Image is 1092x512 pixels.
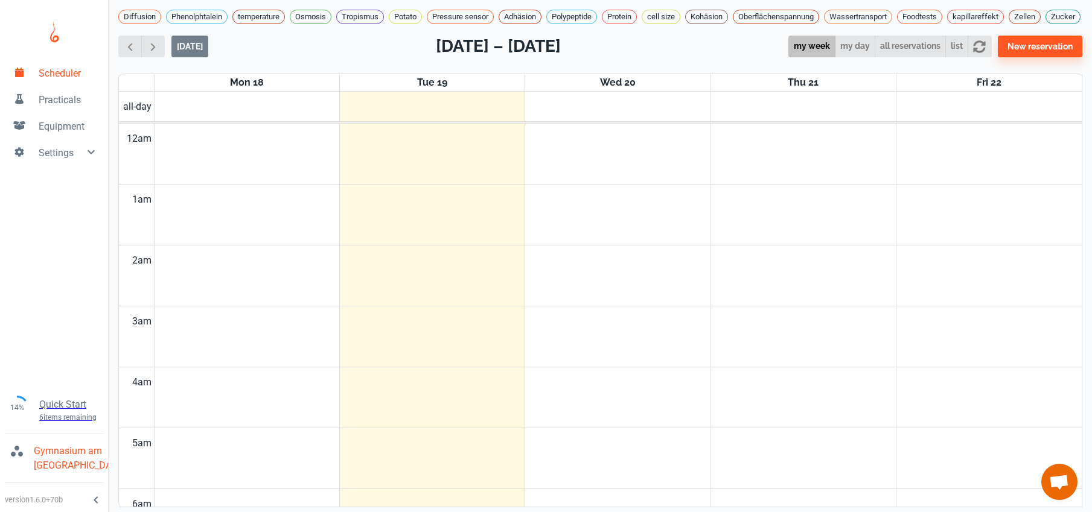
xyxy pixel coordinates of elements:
div: Wassertransport [824,10,892,24]
div: Oberflächenspannung [733,10,819,24]
span: Protein [602,11,636,23]
a: August 19, 2025 [415,74,450,91]
span: all-day [121,100,154,114]
button: New reservation [998,36,1082,57]
div: 2am [130,245,154,276]
div: 5am [130,428,154,458]
div: kapillareffekt [947,10,1004,24]
span: Zellen [1009,11,1040,23]
span: temperature [233,11,284,23]
button: all reservations [875,36,946,58]
button: [DATE] [171,36,208,57]
div: Kohäsion [685,10,728,24]
span: Tropismus [337,11,383,23]
h2: [DATE] – [DATE] [436,34,561,59]
span: kapillareffekt [948,11,1003,23]
span: Adhäsion [499,11,541,23]
span: Oberflächenspannung [733,11,819,23]
span: Pressure sensor [427,11,493,23]
div: Osmosis [290,10,331,24]
span: Phenolphtalein [167,11,227,23]
span: Kohäsion [686,11,727,23]
div: cell size [642,10,680,24]
button: my day [835,36,875,58]
div: Foodtests [897,10,942,24]
div: Polypeptide [546,10,597,24]
div: Protein [602,10,637,24]
div: 4am [130,367,154,397]
a: August 18, 2025 [228,74,266,91]
span: Polypeptide [547,11,596,23]
span: Diffusion [119,11,161,23]
div: Phenolphtalein [166,10,228,24]
div: Diffusion [118,10,161,24]
div: Tropismus [336,10,384,24]
div: Pressure sensor [427,10,494,24]
div: Potato [389,10,422,24]
span: cell size [642,11,680,23]
span: Foodtests [898,11,942,23]
a: August 20, 2025 [598,74,638,91]
button: my week [788,36,835,58]
div: 1am [130,185,154,215]
div: Zellen [1009,10,1041,24]
button: Previous week [118,36,142,58]
button: Next week [141,36,165,58]
a: August 21, 2025 [785,74,821,91]
span: Potato [389,11,421,23]
a: Chat öffnen [1041,464,1078,500]
span: Wassertransport [825,11,892,23]
button: refresh [968,36,991,58]
div: 3am [130,306,154,337]
div: 12am [124,124,154,154]
div: Zucker [1046,10,1081,24]
div: temperature [232,10,285,24]
a: August 22, 2025 [974,74,1004,91]
div: Adhäsion [499,10,541,24]
span: Osmosis [290,11,331,23]
span: Zucker [1046,11,1080,23]
button: list [945,36,968,58]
